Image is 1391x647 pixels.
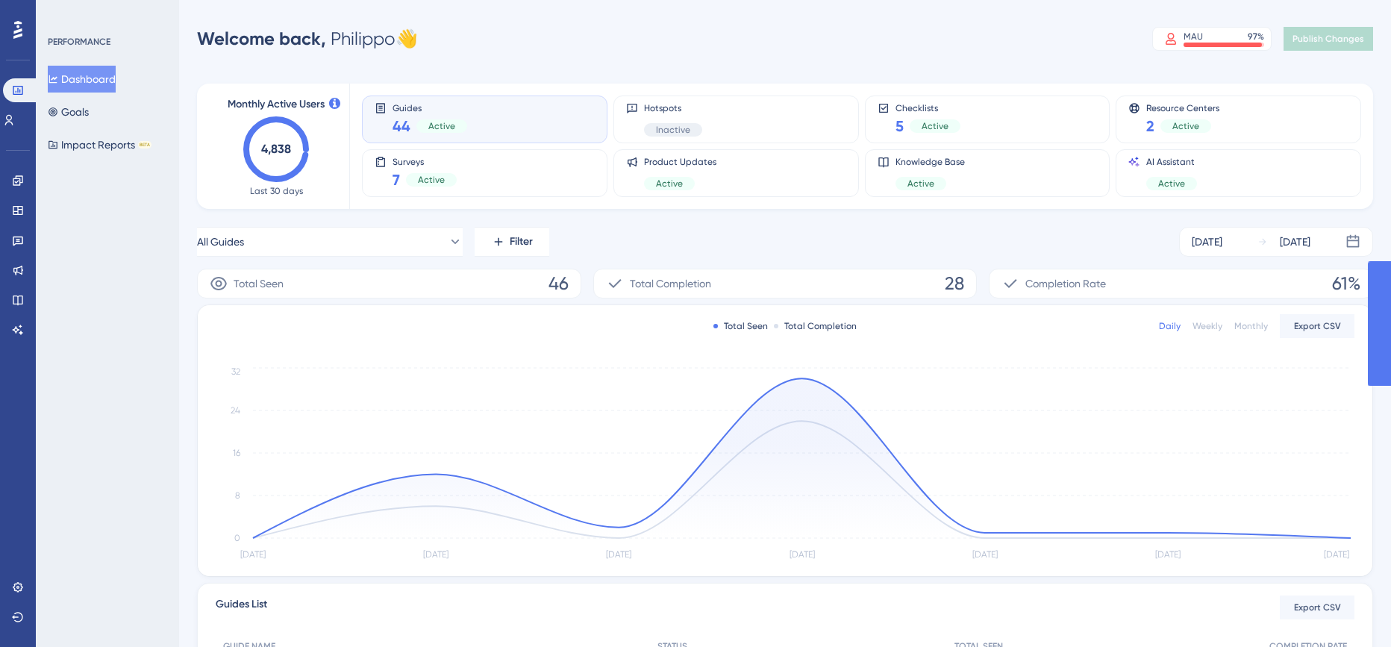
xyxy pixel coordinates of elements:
[1280,314,1354,338] button: Export CSV
[1146,116,1154,137] span: 2
[644,102,702,114] span: Hotspots
[231,366,240,377] tspan: 32
[48,99,89,125] button: Goals
[644,156,716,168] span: Product Updates
[1234,320,1268,332] div: Monthly
[228,96,325,113] span: Monthly Active Users
[1146,102,1219,113] span: Resource Centers
[48,131,151,158] button: Impact ReportsBETA
[197,233,244,251] span: All Guides
[1284,27,1373,51] button: Publish Changes
[393,169,400,190] span: 7
[1328,588,1373,633] iframe: UserGuiding AI Assistant Launcher
[250,185,303,197] span: Last 30 days
[216,596,267,619] span: Guides List
[945,272,964,296] span: 28
[475,227,549,257] button: Filter
[895,156,965,168] span: Knowledge Base
[713,320,768,332] div: Total Seen
[656,124,690,136] span: Inactive
[922,120,948,132] span: Active
[428,120,455,132] span: Active
[393,116,410,137] span: 44
[774,320,857,332] div: Total Completion
[234,275,284,293] span: Total Seen
[1158,178,1185,190] span: Active
[630,275,711,293] span: Total Completion
[231,405,240,416] tspan: 24
[197,28,326,49] span: Welcome back,
[1280,596,1354,619] button: Export CSV
[1292,33,1364,45] span: Publish Changes
[233,448,240,458] tspan: 16
[138,141,151,149] div: BETA
[1192,233,1222,251] div: [DATE]
[234,533,240,543] tspan: 0
[197,27,418,51] div: Philippo 👋
[656,178,683,190] span: Active
[790,549,815,560] tspan: [DATE]
[1332,272,1360,296] span: 61%
[1324,549,1349,560] tspan: [DATE]
[418,174,445,186] span: Active
[235,490,240,501] tspan: 8
[1172,120,1199,132] span: Active
[423,549,448,560] tspan: [DATE]
[1184,31,1203,43] div: MAU
[197,227,463,257] button: All Guides
[907,178,934,190] span: Active
[48,66,116,93] button: Dashboard
[48,36,110,48] div: PERFORMANCE
[548,272,569,296] span: 46
[972,549,998,560] tspan: [DATE]
[1159,320,1181,332] div: Daily
[1248,31,1264,43] div: 97 %
[1294,320,1341,332] span: Export CSV
[393,156,457,166] span: Surveys
[1155,549,1181,560] tspan: [DATE]
[1025,275,1106,293] span: Completion Rate
[1280,233,1310,251] div: [DATE]
[1294,601,1341,613] span: Export CSV
[895,102,960,113] span: Checklists
[240,549,266,560] tspan: [DATE]
[1146,156,1197,168] span: AI Assistant
[393,102,467,113] span: Guides
[261,142,291,156] text: 4,838
[895,116,904,137] span: 5
[1192,320,1222,332] div: Weekly
[510,233,533,251] span: Filter
[606,549,631,560] tspan: [DATE]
